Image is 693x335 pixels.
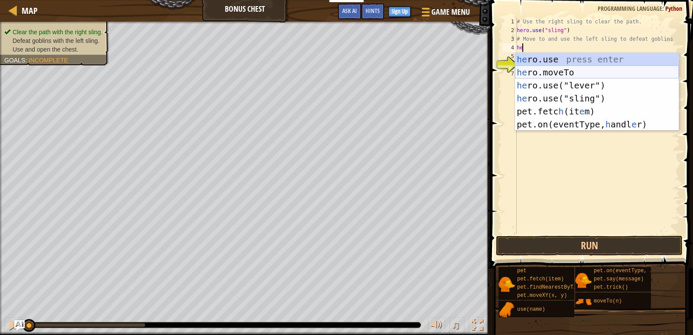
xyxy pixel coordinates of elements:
[13,37,100,44] span: Defeat goblins with the left sling.
[389,7,411,17] button: Sign Up
[502,43,517,52] div: 4
[4,57,25,64] span: Goals
[517,306,545,312] span: use(name)
[502,35,517,43] div: 3
[4,45,103,54] li: Use and open the chest.
[14,320,25,331] button: Ask AI
[594,268,675,274] span: pet.on(eventType, handler)
[415,3,475,24] button: Game Menu
[450,317,464,335] button: ♫
[4,28,103,36] li: Clear the path with the right sling.
[502,26,517,35] div: 2
[517,284,601,290] span: pet.findNearestByType(type)
[366,7,380,15] span: Hints
[575,293,592,310] img: portrait.png
[496,236,683,256] button: Run
[517,276,564,282] span: pet.fetch(item)
[13,29,103,36] span: Clear the path with the right sling.
[428,317,445,335] button: Adjust volume
[502,69,517,78] div: 7
[594,276,644,282] span: pet.say(message)
[431,7,470,18] span: Game Menu
[4,317,22,335] button: Ctrl + P: Pause
[502,17,517,26] div: 1
[517,268,527,274] span: pet
[342,7,357,15] span: Ask AI
[502,52,517,61] div: 5
[17,5,38,16] a: Map
[517,293,567,299] span: pet.moveXY(x, y)
[4,36,103,45] li: Defeat goblins with the left sling.
[338,3,361,20] button: Ask AI
[22,5,38,16] span: Map
[13,46,78,53] span: Use and open the chest.
[665,4,682,13] span: Python
[469,317,486,335] button: Toggle fullscreen
[451,319,460,332] span: ♫
[502,61,517,69] div: 6
[575,272,592,289] img: portrait.png
[499,276,515,293] img: portrait.png
[25,57,29,64] span: :
[29,57,68,64] span: Incomplete
[594,298,622,304] span: moveTo(n)
[499,302,515,318] img: portrait.png
[662,4,665,13] span: :
[598,4,662,13] span: Programming language
[594,284,628,290] span: pet.trick()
